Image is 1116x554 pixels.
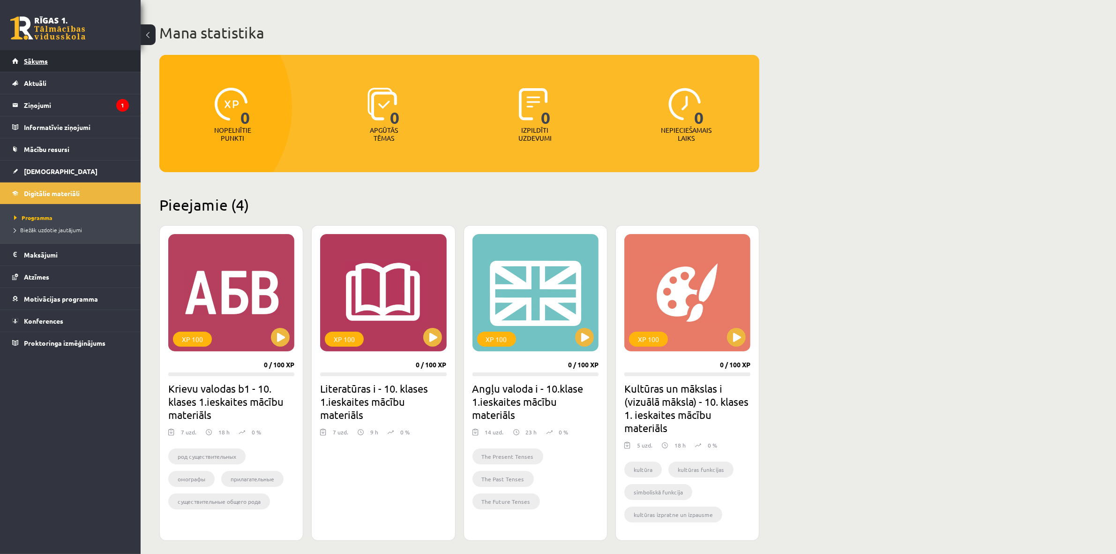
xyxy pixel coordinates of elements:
[14,226,82,234] span: Biežāk uzdotie jautājumi
[472,382,599,421] h2: Angļu valoda i - 10.klase 1.ieskaites mācību materiāls
[24,339,105,347] span: Proktoringa izmēģinājums
[168,382,294,421] h2: Krievu valodas b1 - 10. klases 1.ieskaites mācību materiāls
[624,382,750,434] h2: Kultūras un mākslas i (vizuālā māksla) - 10. klases 1. ieskaites mācību materiāls
[485,428,504,442] div: 14 uzd.
[367,88,397,121] img: icon-learned-topics-4a711ccc23c960034f471b6e78daf4a3bad4a20eaf4de84257b87e66633f6470.svg
[472,493,540,509] li: The Future Tenses
[661,126,712,142] p: Nepieciešamais laiks
[637,441,652,455] div: 5 uzd.
[173,332,212,347] div: XP 100
[472,471,534,487] li: The Past Tenses
[400,428,410,436] p: 0 %
[12,288,129,310] a: Motivācijas programma
[240,88,250,126] span: 0
[12,266,129,288] a: Atzīmes
[24,189,80,197] span: Digitālie materiāli
[12,310,129,332] a: Konferences
[694,88,704,126] span: 0
[24,295,98,303] span: Motivācijas programma
[517,126,553,142] p: Izpildīti uzdevumi
[24,94,129,116] legend: Ziņojumi
[559,428,569,436] p: 0 %
[624,462,662,478] li: kultūra
[708,441,717,449] p: 0 %
[14,214,52,221] span: Programma
[12,50,129,72] a: Sākums
[24,317,63,325] span: Konferences
[390,88,400,126] span: 0
[12,116,129,138] a: Informatīvie ziņojumi
[10,16,85,40] a: Rīgas 1. Tālmācības vidusskola
[333,428,348,442] div: 7 uzd.
[14,226,131,234] a: Biežāk uzdotie jautājumi
[24,79,46,87] span: Aktuāli
[24,244,129,266] legend: Maksājumi
[116,99,129,112] i: 1
[366,126,402,142] p: Apgūtās tēmas
[168,448,246,464] li: род существительных
[472,448,543,464] li: The Present Tenses
[24,145,69,153] span: Mācību resursi
[252,428,261,436] p: 0 %
[668,462,734,478] li: kultūras funkcijas
[668,88,701,121] img: icon-clock-7be60019b62300814b6bd22b8e044499b485619524d84068768e800edab66f18.svg
[674,441,686,449] p: 18 h
[12,182,129,204] a: Digitālie materiāli
[159,23,759,42] h1: Mana statistika
[12,138,129,160] a: Mācību resursi
[168,471,215,487] li: омографы
[181,428,196,442] div: 7 uzd.
[24,57,48,65] span: Sākums
[12,160,129,182] a: [DEMOGRAPHIC_DATA]
[629,332,668,347] div: XP 100
[519,88,548,121] img: icon-completed-tasks-ad58ae20a441b2904462921112bc710f1caf180af7a3daa7317a5a94f2d26646.svg
[214,126,251,142] p: Nopelnītie punkti
[24,116,129,138] legend: Informatīvie ziņojumi
[12,94,129,116] a: Ziņojumi1
[215,88,247,121] img: icon-xp-0682a9bc20223a9ccc6f5883a126b849a74cddfe5390d2b41b4391c66f2066e7.svg
[221,471,284,487] li: прилагательные
[477,332,516,347] div: XP 100
[12,72,129,94] a: Aktuāli
[12,332,129,354] a: Proktoringa izmēģinājums
[168,493,270,509] li: существительные общего рода
[320,382,446,421] h2: Literatūras i - 10. klases 1.ieskaites mācību materiāls
[159,196,759,214] h2: Pieejamie (4)
[624,484,692,500] li: simboliskā funkcija
[24,273,49,281] span: Atzīmes
[12,244,129,266] a: Maksājumi
[218,428,230,436] p: 18 h
[24,167,97,175] span: [DEMOGRAPHIC_DATA]
[541,88,551,126] span: 0
[14,213,131,222] a: Programma
[526,428,537,436] p: 23 h
[624,507,722,523] li: kultūras izpratne un izpausme
[325,332,364,347] div: XP 100
[370,428,378,436] p: 9 h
